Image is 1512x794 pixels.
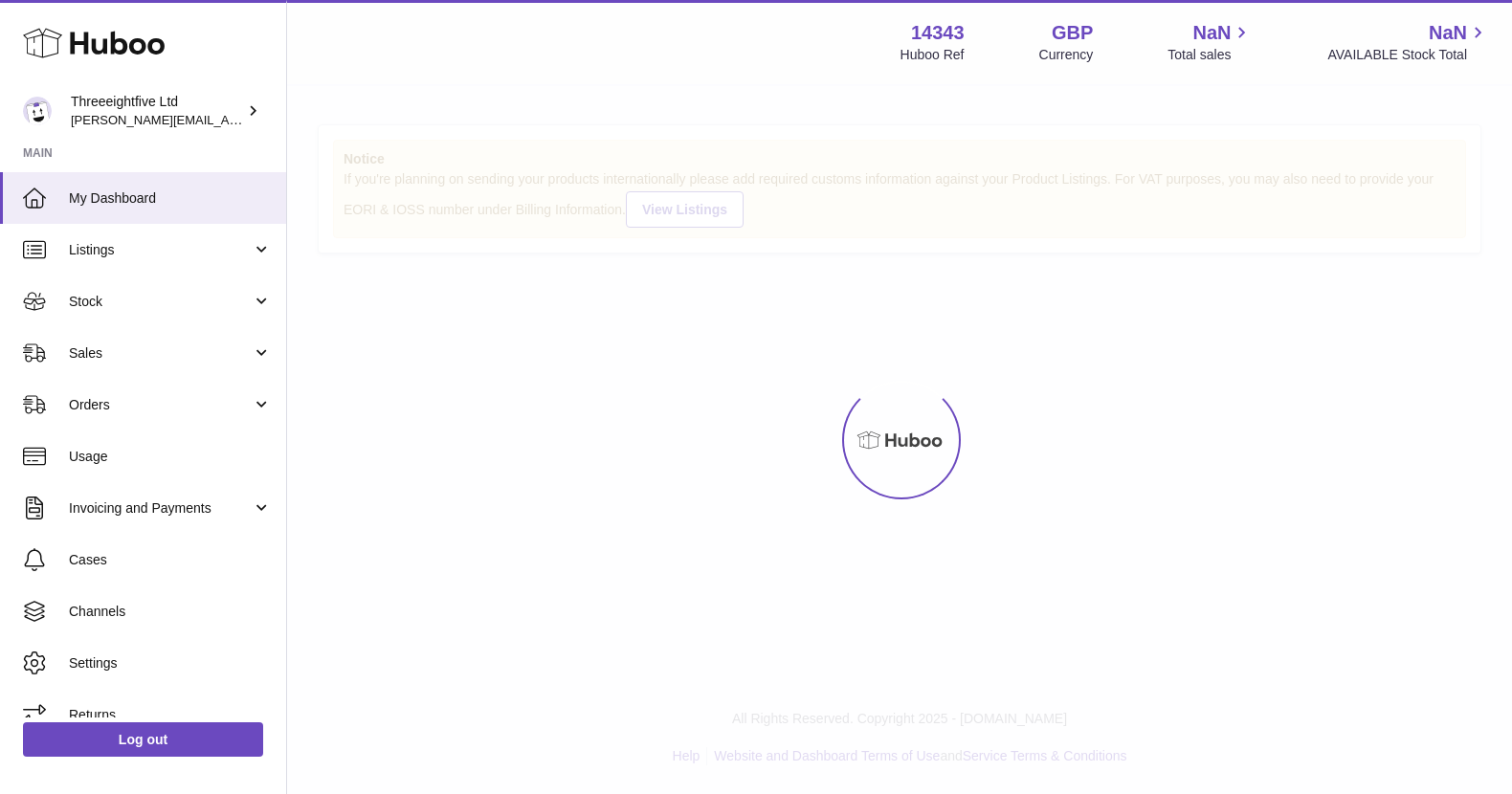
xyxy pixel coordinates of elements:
a: Log out [23,722,263,757]
span: [PERSON_NAME][EMAIL_ADDRESS][DOMAIN_NAME] [71,112,384,127]
span: Sales [69,344,252,363]
span: Orders [69,396,252,414]
span: AVAILABLE Stock Total [1327,46,1489,64]
span: Usage [69,448,272,466]
span: Total sales [1167,46,1253,64]
span: Channels [69,603,272,621]
span: Cases [69,551,272,569]
strong: GBP [1052,20,1093,46]
span: Listings [69,241,252,259]
a: NaN AVAILABLE Stock Total [1327,20,1489,64]
strong: 14343 [911,20,965,46]
a: NaN Total sales [1167,20,1253,64]
span: NaN [1429,20,1467,46]
span: NaN [1192,20,1231,46]
span: Returns [69,706,272,724]
span: My Dashboard [69,189,272,208]
img: james@threeeightfive.co [23,97,52,125]
div: Currency [1039,46,1094,64]
span: Stock [69,293,252,311]
div: Threeeightfive Ltd [71,93,243,129]
span: Settings [69,654,272,673]
div: Huboo Ref [901,46,965,64]
span: Invoicing and Payments [69,499,252,518]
